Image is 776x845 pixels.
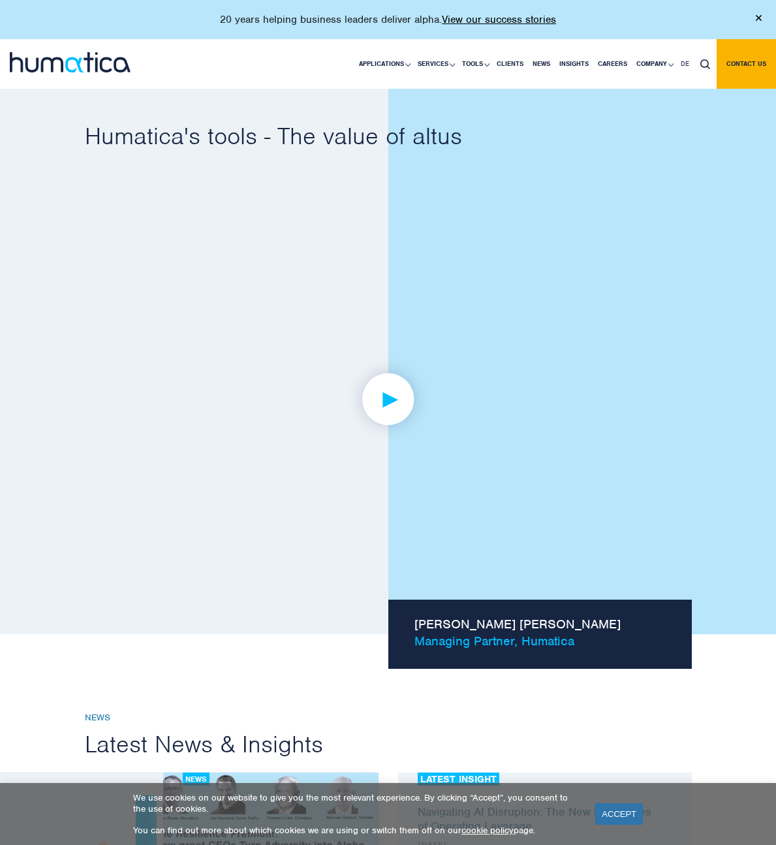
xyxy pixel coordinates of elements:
a: Insights [555,39,593,89]
img: search_icon [700,59,710,69]
a: Services [413,39,458,89]
a: DE [676,39,694,89]
a: Contact us [717,39,776,89]
img: logo [10,52,131,72]
p: We use cookies on our website to give you the most relevant experience. By clicking “Accept”, you... [133,792,579,814]
a: View our success stories [442,13,556,26]
div: News [183,773,210,786]
a: cookie policy [461,825,514,836]
p: Managing Partner, Humatica [414,619,672,649]
a: ACCEPT [595,803,643,825]
span: [PERSON_NAME] [PERSON_NAME] [414,619,672,630]
a: Tools [458,39,492,89]
h6: News [85,713,692,724]
a: Applications [354,39,413,89]
a: Clients [492,39,528,89]
h2: Humatica's tools - The value of altus [85,121,692,151]
h2: Latest News & Insights [85,730,692,760]
a: Company [632,39,676,89]
img: play [337,348,439,450]
a: Careers [593,39,632,89]
a: News [528,39,555,89]
div: LATEST INSIGHT [418,773,499,786]
p: 20 years helping business leaders deliver alpha. [220,13,556,26]
span: DE [681,59,689,68]
p: You can find out more about which cookies we are using or switch them off on our page. [133,825,579,836]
